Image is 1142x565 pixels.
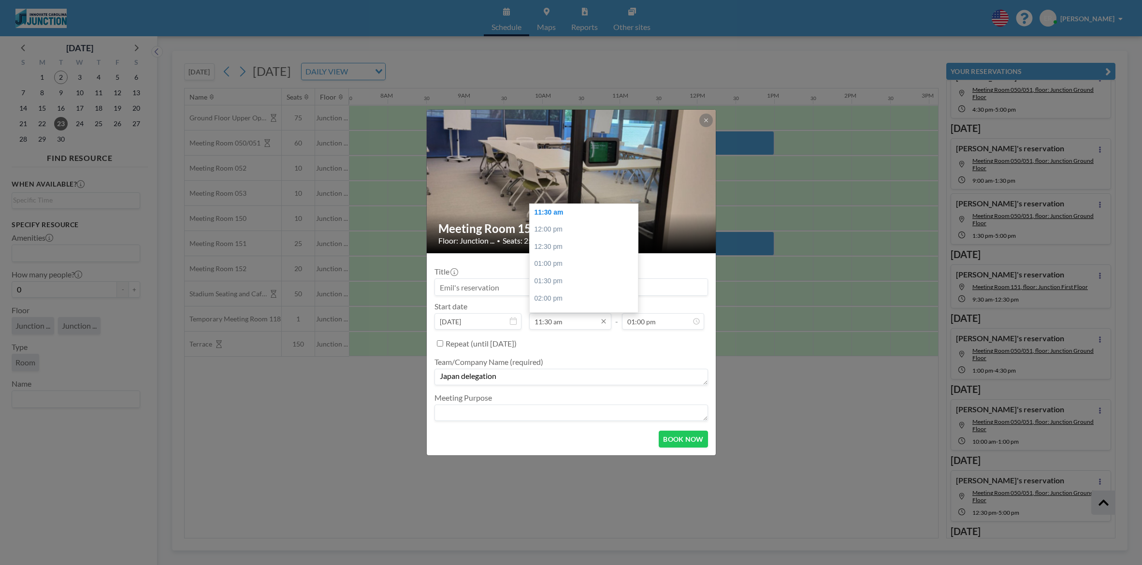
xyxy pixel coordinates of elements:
h2: Meeting Room 151 [438,221,705,236]
div: 12:30 pm [530,238,643,256]
button: BOOK NOW [659,431,708,448]
span: • [497,237,500,245]
label: Start date [434,302,467,311]
label: Title [434,267,457,276]
label: Team/Company Name (required) [434,357,543,367]
span: Floor: Junction ... [438,236,494,246]
div: 02:00 pm [530,290,643,307]
label: Repeat (until [DATE]) [446,339,517,348]
label: Meeting Purpose [434,393,492,403]
span: - [615,305,618,326]
div: 01:00 pm [530,255,643,273]
input: Emil's reservation [435,279,708,295]
img: 537.jpg [427,109,717,254]
div: 11:30 am [530,204,643,221]
div: 01:30 pm [530,273,643,290]
span: Seats: 25 [503,236,533,246]
div: 12:00 pm [530,221,643,238]
div: 02:30 pm [530,307,643,324]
